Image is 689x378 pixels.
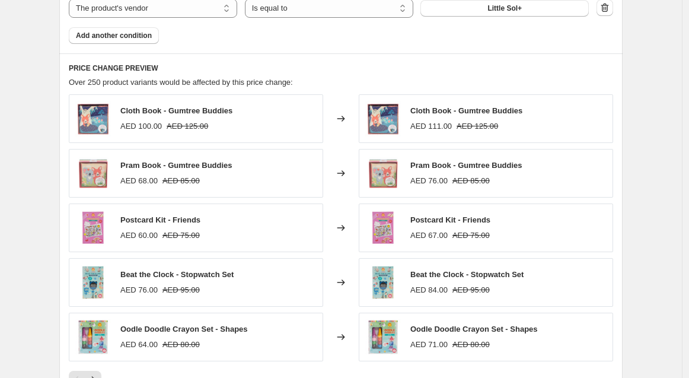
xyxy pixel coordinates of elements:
div: AED 60.00 [120,230,158,242]
strike: AED 95.00 [162,284,200,296]
strike: AED 125.00 [457,120,498,132]
div: AED 76.00 [410,175,448,187]
span: Postcard Kit - Friends [120,215,200,224]
span: Pram Book - Gumtree Buddies [120,161,232,170]
span: Little Sol+ [487,4,522,13]
div: AED 111.00 [410,120,452,132]
img: ClothBook-GumtreeBuddies-378-IMG_3840-180710-HR-medium_80x.jpg [75,101,111,136]
img: PostcardKit-Friends-335IMG_9754-HR-medium_80x.jpg [75,210,111,246]
span: Over 250 product variants would be affected by this price change: [69,78,293,87]
span: Oodle Doodle Crayon Set - Shapes [120,325,248,333]
span: Beat the Clock - Stopwatch Set [120,270,234,279]
img: 14-006_80x.jpg [365,319,401,355]
span: Cloth Book - Gumtree Buddies [410,106,522,115]
span: Cloth Book - Gumtree Buddies [120,106,232,115]
img: ClothBook-GumtreeBuddies-378-IMG_3840-180710-HR-medium_80x.jpg [365,101,401,136]
span: Pram Book - Gumtree Buddies [410,161,522,170]
strike: AED 95.00 [452,284,490,296]
span: Oodle Doodle Crayon Set - Shapes [410,325,538,333]
img: 14-003-BeattheClock-StopwatchSet_1_80x.png [75,265,111,300]
strike: AED 75.00 [452,230,490,242]
span: Postcard Kit - Friends [410,215,490,224]
h6: PRICE CHANGE PREVIEW [69,63,613,73]
strike: AED 75.00 [162,230,200,242]
div: AED 64.00 [120,339,158,351]
img: 14-003-BeattheClock-StopwatchSet_1_80x.png [365,265,401,300]
div: AED 84.00 [410,284,448,296]
div: AED 68.00 [120,175,158,187]
span: Beat the Clock - Stopwatch Set [410,270,524,279]
strike: AED 80.00 [162,339,200,351]
img: 14-006_80x.jpg [75,319,111,355]
strike: AED 80.00 [452,339,490,351]
strike: AED 85.00 [452,175,490,187]
div: AED 67.00 [410,230,448,242]
span: Add another condition [76,31,152,40]
div: AED 76.00 [120,284,158,296]
img: 1-0708-PramBook-GumtreeBuddies_1_80x.png [75,155,111,191]
strike: AED 125.00 [167,120,208,132]
img: PostcardKit-Friends-335IMG_9754-HR-medium_80x.jpg [365,210,401,246]
div: AED 100.00 [120,120,162,132]
button: Add another condition [69,27,159,44]
strike: AED 85.00 [162,175,200,187]
div: AED 71.00 [410,339,448,351]
img: 1-0708-PramBook-GumtreeBuddies_1_80x.png [365,155,401,191]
